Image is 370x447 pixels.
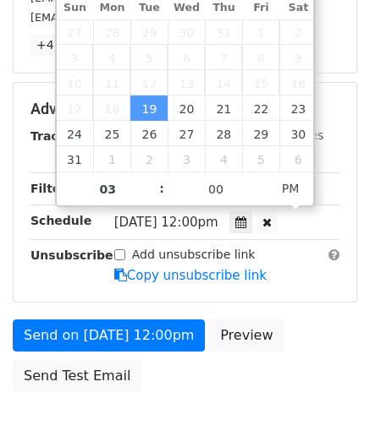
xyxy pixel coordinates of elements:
span: August 19, 2025 [130,95,168,121]
span: August 6, 2025 [168,45,205,70]
a: Copy unsubscribe link [114,268,267,283]
span: August 17, 2025 [57,95,94,121]
span: July 31, 2025 [205,19,242,45]
span: August 22, 2025 [242,95,279,121]
a: Send Test Email [13,360,141,392]
small: [EMAIL_ADDRESS][DOMAIN_NAME] [30,11,219,24]
span: August 7, 2025 [205,45,242,70]
span: August 16, 2025 [279,70,317,95]
span: August 15, 2025 [242,70,279,95]
a: Send on [DATE] 12:00pm [13,319,205,352]
a: Preview [209,319,284,352]
span: September 3, 2025 [168,146,205,172]
span: August 4, 2025 [93,45,130,70]
span: August 28, 2025 [205,121,242,146]
span: August 9, 2025 [279,45,317,70]
span: August 13, 2025 [168,70,205,95]
input: Minute [164,172,268,206]
span: August 25, 2025 [93,121,130,146]
span: September 5, 2025 [242,146,279,172]
span: August 24, 2025 [57,121,94,146]
span: August 27, 2025 [168,121,205,146]
span: Fri [242,3,279,14]
iframe: Chat Widget [285,366,370,447]
span: Sun [57,3,94,14]
span: August 10, 2025 [57,70,94,95]
span: August 8, 2025 [242,45,279,70]
span: August 31, 2025 [57,146,94,172]
span: August 14, 2025 [205,70,242,95]
span: August 18, 2025 [93,95,130,121]
span: August 23, 2025 [279,95,317,121]
span: July 29, 2025 [130,19,168,45]
strong: Unsubscribe [30,248,113,262]
span: August 20, 2025 [168,95,205,121]
input: Hour [57,172,160,206]
h5: Advanced [30,100,340,118]
span: August 21, 2025 [205,95,242,121]
span: September 6, 2025 [279,146,317,172]
span: Wed [168,3,205,14]
strong: Tracking [30,129,87,143]
span: Thu [205,3,242,14]
label: Add unsubscribe link [132,246,256,264]
span: August 11, 2025 [93,70,130,95]
span: July 30, 2025 [168,19,205,45]
span: September 2, 2025 [130,146,168,172]
a: +47 more [30,35,102,56]
span: August 3, 2025 [57,45,94,70]
span: : [159,172,164,205]
span: Mon [93,3,130,14]
span: September 4, 2025 [205,146,242,172]
span: July 27, 2025 [57,19,94,45]
span: August 1, 2025 [242,19,279,45]
span: August 12, 2025 [130,70,168,95]
span: August 29, 2025 [242,121,279,146]
span: Click to toggle [268,172,314,205]
span: Sat [279,3,317,14]
span: September 1, 2025 [93,146,130,172]
strong: Filters [30,182,74,195]
span: Tue [130,3,168,14]
span: August 2, 2025 [279,19,317,45]
span: [DATE] 12:00pm [114,215,218,230]
span: August 5, 2025 [130,45,168,70]
span: July 28, 2025 [93,19,130,45]
span: August 30, 2025 [279,121,317,146]
span: August 26, 2025 [130,121,168,146]
strong: Schedule [30,214,91,227]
